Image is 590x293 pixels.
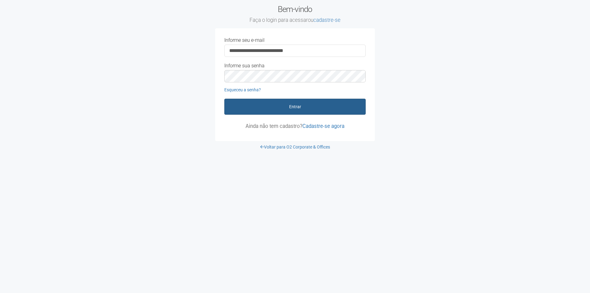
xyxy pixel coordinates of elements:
h2: Bem-vindo [215,5,375,24]
a: Esqueceu a senha? [224,87,261,92]
a: Voltar para O2 Corporate & Offices [260,145,330,149]
button: Entrar [224,99,366,115]
small: Faça o login para acessar [215,17,375,24]
p: Ainda não tem cadastro? [224,123,366,129]
label: Informe seu e-mail [224,38,265,43]
label: Informe sua senha [224,63,265,69]
span: ou [308,17,340,23]
a: cadastre-se [313,17,340,23]
a: Cadastre-se agora [302,123,344,129]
